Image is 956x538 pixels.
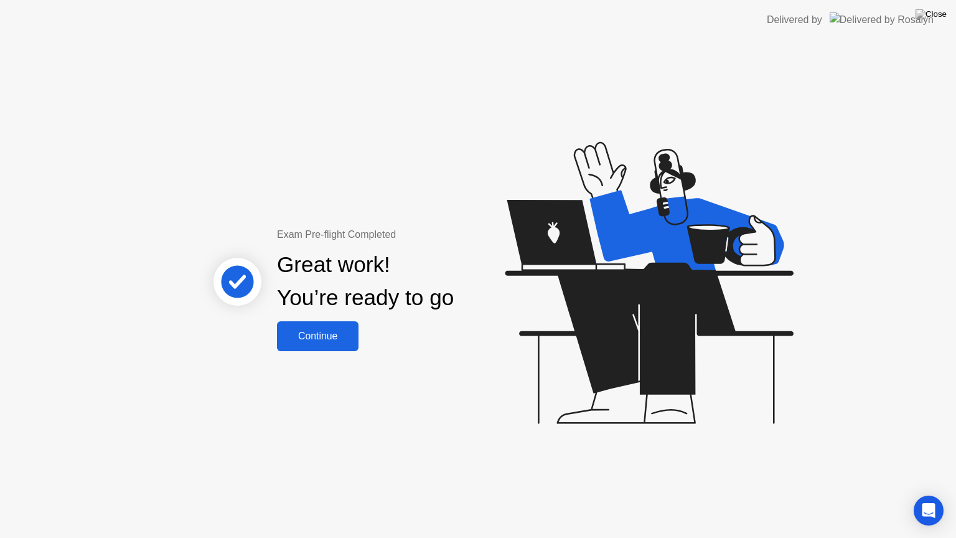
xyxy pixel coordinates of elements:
[277,321,358,351] button: Continue
[916,9,947,19] img: Close
[830,12,934,27] img: Delivered by Rosalyn
[277,227,534,242] div: Exam Pre-flight Completed
[767,12,822,27] div: Delivered by
[277,248,454,314] div: Great work! You’re ready to go
[914,496,944,526] div: Open Intercom Messenger
[281,331,355,342] div: Continue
